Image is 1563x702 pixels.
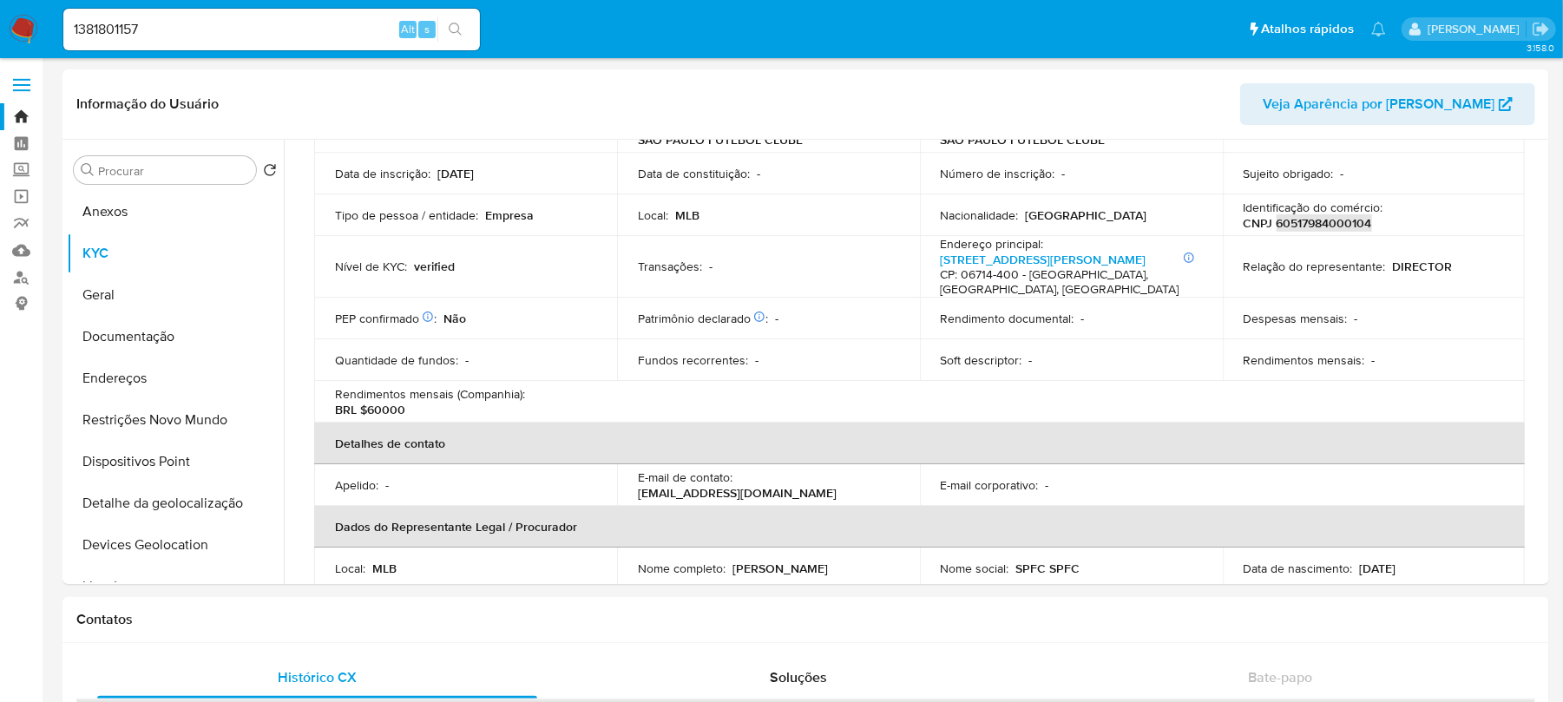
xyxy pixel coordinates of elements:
span: Bate-papo [1248,667,1312,687]
button: KYC [67,233,284,274]
p: [GEOGRAPHIC_DATA] [1026,207,1147,223]
p: Sujeito obrigado : [1244,166,1334,181]
p: weverton.gomes@mercadopago.com.br [1428,21,1526,37]
p: - [385,477,389,493]
p: Apelido : [335,477,378,493]
p: Patrimônio declarado : [638,311,768,326]
p: E-mail de contato : [638,469,732,485]
input: Procurar [98,163,249,179]
p: Nível de KYC : [335,259,407,274]
p: Rendimentos mensais : [1244,352,1365,368]
p: - [755,352,759,368]
p: SPFC SPFC [1016,561,1080,576]
p: - [775,311,778,326]
p: - [1341,166,1344,181]
p: - [465,352,469,368]
input: Pesquise usuários ou casos... [63,18,480,41]
span: Alt [401,21,415,37]
button: Anexos [67,191,284,233]
p: [EMAIL_ADDRESS][DOMAIN_NAME] [638,485,837,501]
a: Sair [1532,20,1550,38]
span: Atalhos rápidos [1261,20,1354,38]
th: Detalhes de contato [314,423,1525,464]
button: Veja Aparência por [PERSON_NAME] [1240,83,1535,125]
h1: Informação do Usuário [76,95,219,113]
p: SAO PAULO FUTEBOL CLUBE [941,132,1106,148]
p: PEP confirmado : [335,311,437,326]
p: BRL $60000 [335,402,405,417]
p: Não [443,311,466,326]
p: - [757,166,760,181]
button: Retornar ao pedido padrão [263,163,277,182]
button: Procurar [81,163,95,177]
button: Endereços [67,358,284,399]
p: - [709,259,713,274]
p: - [1081,311,1085,326]
button: Devices Geolocation [67,524,284,566]
th: Dados do Representante Legal / Procurador [314,506,1525,548]
button: search-icon [437,17,473,42]
p: Fundos recorrentes : [638,352,748,368]
p: [PERSON_NAME] [732,561,828,576]
p: E-mail corporativo : [941,477,1039,493]
p: Nacionalidade : [941,207,1019,223]
p: CNPJ 60517984000104 [1244,215,1372,231]
p: Data de nascimento : [1244,561,1353,576]
p: DIRECTOR [1393,259,1453,274]
h4: CP: 06714-400 - [GEOGRAPHIC_DATA], [GEOGRAPHIC_DATA], [GEOGRAPHIC_DATA] [941,267,1195,298]
span: Soluções [770,667,827,687]
p: Local : [335,561,365,576]
span: s [424,21,430,37]
p: Endereço principal : [941,236,1044,252]
p: SAO PAULO FUTEBOL CLUBE [638,132,803,148]
p: Local : [638,207,668,223]
p: Relação do representante : [1244,259,1386,274]
p: Data de constituição : [638,166,750,181]
button: Restrições Novo Mundo [67,399,284,441]
p: Despesas mensais : [1244,311,1348,326]
p: verified [414,259,455,274]
p: MLB [675,207,699,223]
span: Histórico CX [278,667,357,687]
p: Nome social : [941,561,1009,576]
p: Nome completo : [638,561,726,576]
button: Detalhe da geolocalização [67,482,284,524]
span: Veja Aparência por [PERSON_NAME] [1263,83,1494,125]
p: Número de inscrição : [941,166,1055,181]
p: Empresa [485,207,534,223]
p: - [1062,166,1066,181]
p: - [1372,352,1376,368]
p: MLB [372,561,397,576]
p: Rendimento documental : [941,311,1074,326]
h1: Contatos [76,611,1535,628]
p: - [1355,311,1358,326]
button: Lista Interna [67,566,284,607]
button: Geral [67,274,284,316]
button: Documentação [67,316,284,358]
p: Identificação do comércio : [1244,200,1383,215]
p: Tipo de pessoa / entidade : [335,207,478,223]
p: - [1046,477,1049,493]
p: Data de inscrição : [335,166,430,181]
a: [STREET_ADDRESS][PERSON_NAME] [941,251,1146,268]
p: [DATE] [1360,561,1396,576]
p: [DATE] [437,166,474,181]
a: Notificações [1371,22,1386,36]
button: Dispositivos Point [67,441,284,482]
p: Quantidade de fundos : [335,352,458,368]
p: Rendimentos mensais (Companhia) : [335,386,525,402]
p: - [1029,352,1033,368]
p: Soft descriptor : [941,352,1022,368]
p: Transações : [638,259,702,274]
